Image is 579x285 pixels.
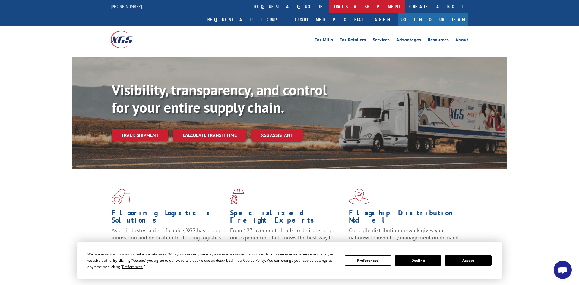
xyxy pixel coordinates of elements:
[122,264,143,269] span: Preferences
[554,261,572,279] a: Open chat
[112,209,226,227] h1: Flooring Logistics Solutions
[77,242,502,279] div: Cookie Consent Prompt
[445,255,491,266] button: Accept
[173,129,246,142] a: Calculate transit time
[230,209,344,227] h1: Specialized Freight Experts
[111,3,142,9] a: [PHONE_NUMBER]
[373,37,390,44] a: Services
[251,129,303,142] a: XGS ASSISTANT
[349,189,370,204] img: xgs-icon-flagship-distribution-model-red
[203,13,290,26] a: Request a pickup
[112,129,168,141] a: Track shipment
[112,81,327,117] b: Visibility, transparency, and control for your entire supply chain.
[395,255,441,266] button: Decline
[243,258,265,263] span: Cookie Policy
[230,227,344,254] p: From 123 overlength loads to delicate cargo, our experienced staff knows the best way to move you...
[230,189,244,204] img: xgs-icon-focused-on-flooring-red
[428,37,449,44] a: Resources
[290,13,369,26] a: Customer Portal
[369,13,398,26] a: Agent
[345,255,391,266] button: Preferences
[349,227,460,241] span: Our agile distribution network gives you nationwide inventory management on demand.
[315,37,333,44] a: For Mills
[396,37,421,44] a: Advantages
[349,209,463,227] h1: Flagship Distribution Model
[112,189,130,204] img: xgs-icon-total-supply-chain-intelligence-red
[87,251,337,270] div: We use essential cookies to make our site work. With your consent, we may also use non-essential ...
[112,227,225,248] span: As an industry carrier of choice, XGS has brought innovation and dedication to flooring logistics...
[398,13,468,26] a: Join Our Team
[455,37,468,44] a: About
[340,37,366,44] a: For Retailers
